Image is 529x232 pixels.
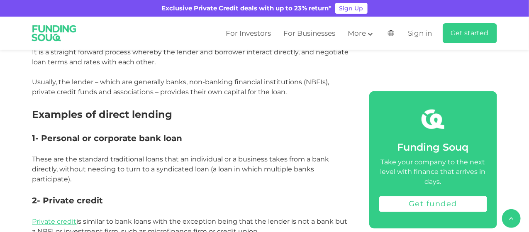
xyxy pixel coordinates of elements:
[502,209,521,228] button: back
[348,29,366,37] span: More
[397,141,469,153] span: Funding Souq
[162,4,332,13] div: Exclusive Private Credit deals with up to 23% return*
[379,157,487,187] div: Take your company to the next level with finance that arrives in days.
[408,29,432,37] span: Sign in
[406,27,432,40] a: Sign in
[335,3,368,14] a: Sign Up
[379,196,487,212] a: Get funded
[224,27,273,40] a: For Investors
[422,108,444,131] img: fsicon
[26,18,82,48] img: Logo
[32,217,77,225] a: Private credit
[451,29,489,37] span: Get started
[32,133,183,143] span: 1- Personal or corporate bank loan
[388,30,394,36] img: SA Flag
[281,27,337,40] a: For Businesses
[32,108,173,120] span: Examples of direct lending
[32,155,329,183] span: These are the standard traditional loans that an individual or a business takes from a bank direc...
[32,195,103,205] span: 2- Private credit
